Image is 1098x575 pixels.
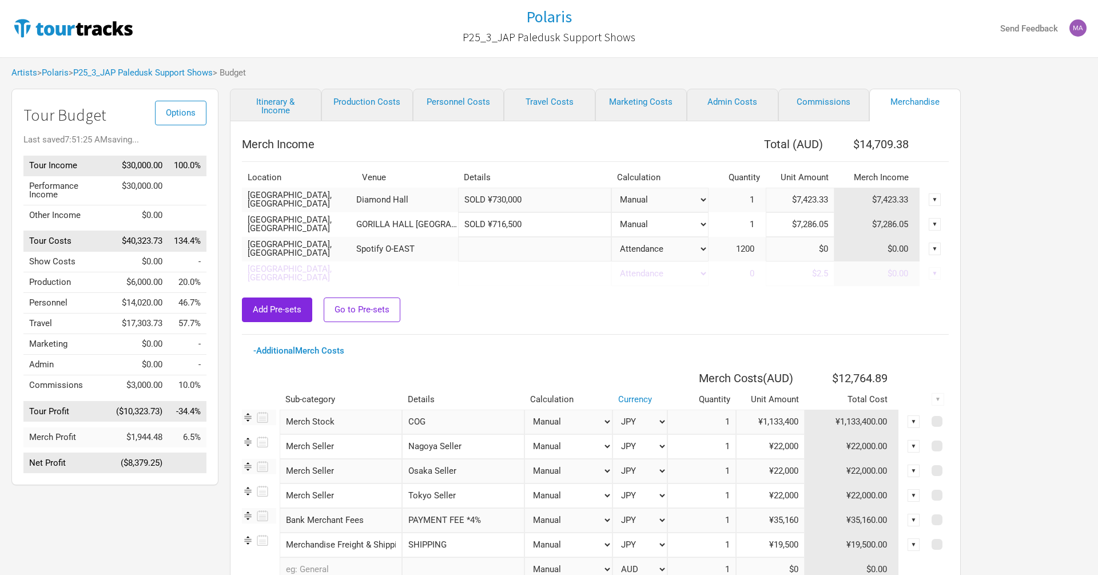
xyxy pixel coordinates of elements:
[736,390,805,410] th: Unit Amount
[168,401,206,422] td: Tour Profit as % of Tour Income
[23,156,110,176] td: Tour Income
[242,485,254,497] img: Re-order
[709,133,834,156] th: Total ( AUD )
[168,355,206,375] td: Admin as % of Tour Income
[23,231,110,252] td: Tour Costs
[280,508,402,533] div: Bank Merchant Fees
[834,212,920,237] td: $7,286.05
[687,89,778,121] a: Admin Costs
[929,267,941,280] div: ▼
[242,261,356,286] td: [GEOGRAPHIC_DATA], [GEOGRAPHIC_DATA]
[110,427,168,447] td: $1,944.48
[805,483,899,508] td: ¥22,000.00
[166,108,196,118] span: Options
[11,17,135,39] img: TourTracks
[736,244,766,254] span: 1200
[834,168,920,188] th: Merch Income
[23,375,110,396] td: Commissions
[242,510,254,522] img: Re-order
[766,168,834,188] th: Unit Amount
[526,6,572,27] h1: Polaris
[110,205,168,225] td: $0.00
[458,188,611,212] input: SOLD ¥730,000
[168,375,206,396] td: Commissions as % of Tour Income
[23,427,110,447] td: Merch Profit
[110,231,168,252] td: $40,323.73
[834,261,920,286] td: $0.00
[23,355,110,375] td: Admin
[110,355,168,375] td: $0.00
[402,483,524,508] input: Tokyo Seller
[356,212,458,237] td: GORILLA HALL [GEOGRAPHIC_DATA]
[413,89,504,121] a: Personnel Costs
[356,188,458,212] td: Diamond Hall
[280,533,402,557] div: Merchandise Freight & Shipping
[356,237,458,261] td: Spotify O-EAST
[526,8,572,26] a: Polaris
[908,538,920,551] div: ▼
[110,176,168,205] td: $30,000.00
[242,237,356,261] td: [GEOGRAPHIC_DATA], [GEOGRAPHIC_DATA]
[242,188,356,212] td: [GEOGRAPHIC_DATA], [GEOGRAPHIC_DATA]
[834,237,920,261] td: $0.00
[168,293,206,314] td: Personnel as % of Tour Income
[168,334,206,355] td: Marketing as % of Tour Income
[402,434,524,459] input: Nagoya Seller
[242,133,709,156] th: Merch Income
[280,483,402,508] div: Merch Seller
[23,314,110,334] td: Travel
[750,268,766,279] span: 0
[356,168,458,188] th: Venue
[110,375,168,396] td: $3,000.00
[110,156,168,176] td: $30,000.00
[253,304,301,315] span: Add Pre-sets
[110,334,168,355] td: $0.00
[805,390,899,410] th: Total Cost
[69,69,213,77] span: >
[242,298,312,322] button: Add Pre-sets
[321,89,413,121] a: Production Costs
[213,69,246,77] span: > Budget
[709,168,766,188] th: Quantity
[667,367,805,390] th: Merch Costs ( AUD )
[168,314,206,334] td: Travel as % of Tour Income
[402,390,524,410] th: Details
[242,212,356,237] td: [GEOGRAPHIC_DATA], [GEOGRAPHIC_DATA]
[324,298,400,322] a: Go to Pre-sets
[230,89,321,121] a: Itinerary & Income
[110,252,168,272] td: $0.00
[834,188,920,212] td: $7,423.33
[23,401,110,422] td: Tour Profit
[611,168,709,188] th: Calculation
[618,394,652,405] a: Currency
[23,136,206,144] div: Last saved 7:51:25 AM
[242,168,356,188] th: Location
[929,193,941,206] div: ▼
[242,534,254,546] img: Re-order
[168,453,206,474] td: Net Profit as % of Tour Income
[805,533,899,557] td: ¥19,500.00
[23,106,206,124] h1: Tour Budget
[750,219,766,229] span: 1
[242,461,254,473] img: Re-order
[402,508,524,533] input: PAYMENT FEE *4%
[335,304,389,315] span: Go to Pre-sets
[110,453,168,474] td: ($8,379.25)
[805,410,899,434] td: ¥1,133,400.00
[23,176,110,205] td: Performance Income
[155,101,206,125] button: Options
[168,205,206,225] td: Other Income as % of Tour Income
[11,68,37,78] a: Artists
[23,205,110,225] td: Other Income
[280,390,402,410] th: Sub-category
[280,410,402,434] div: Merch Stock
[595,89,687,121] a: Marketing Costs
[168,252,206,272] td: Show Costs as % of Tour Income
[110,293,168,314] td: $14,020.00
[168,176,206,205] td: Performance Income as % of Tour Income
[253,346,344,356] a: - Additional Merch Costs
[168,272,206,293] td: Production as % of Tour Income
[1069,19,1087,37] img: Mark
[168,427,206,447] td: Merch Profit as % of Tour Income
[242,411,254,423] img: Re-order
